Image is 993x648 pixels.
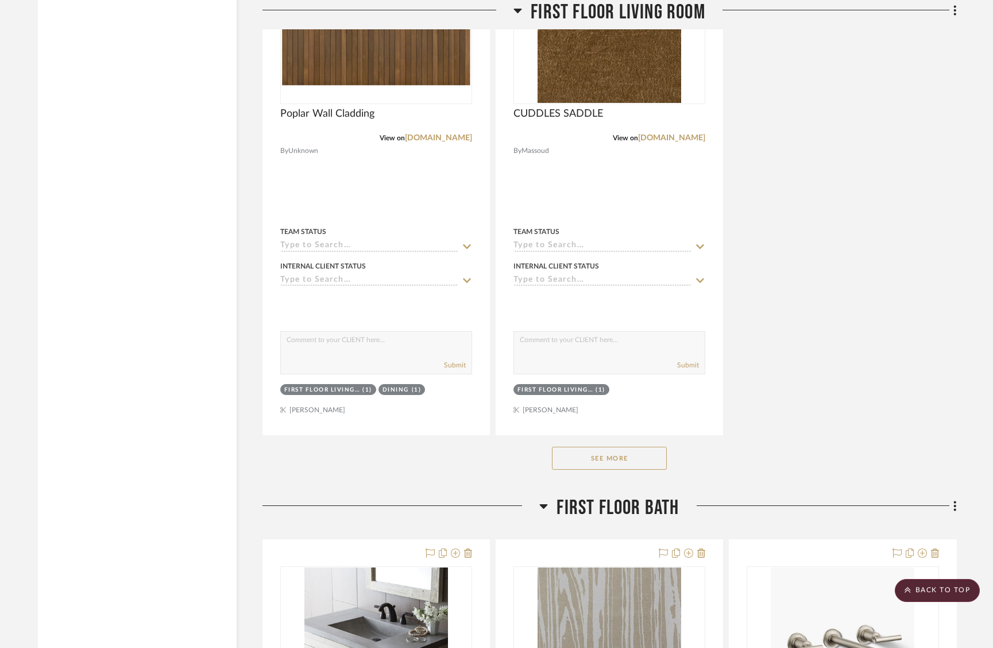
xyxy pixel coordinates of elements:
span: View on [380,135,405,141]
div: (1) [596,386,605,394]
div: First Floor Living Room [284,386,360,394]
input: Type to Search… [513,241,691,252]
div: First Floor Living Room [517,386,593,394]
div: Internal Client Status [513,261,599,271]
span: Massoud [521,145,549,156]
scroll-to-top-button: BACK TO TOP [895,579,980,602]
div: (1) [362,386,372,394]
input: Type to Search… [280,241,458,252]
div: Dining [382,386,409,394]
input: Type to Search… [280,275,458,286]
span: First Floor Bath [557,496,679,520]
span: By [513,145,521,156]
input: Type to Search… [513,275,691,286]
div: (1) [412,386,422,394]
span: View on [613,135,638,141]
div: Team Status [280,227,326,237]
button: See More [552,447,667,470]
div: Internal Client Status [280,261,366,271]
button: Submit [444,360,466,370]
span: By [280,145,288,156]
span: Poplar Wall Cladding [280,108,374,120]
span: Unknown [288,145,318,156]
span: CUDDLES SADDLE [513,108,603,120]
a: [DOMAIN_NAME] [638,134,705,142]
a: [DOMAIN_NAME] [405,134,472,142]
div: Team Status [513,227,559,237]
button: Submit [677,360,699,370]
